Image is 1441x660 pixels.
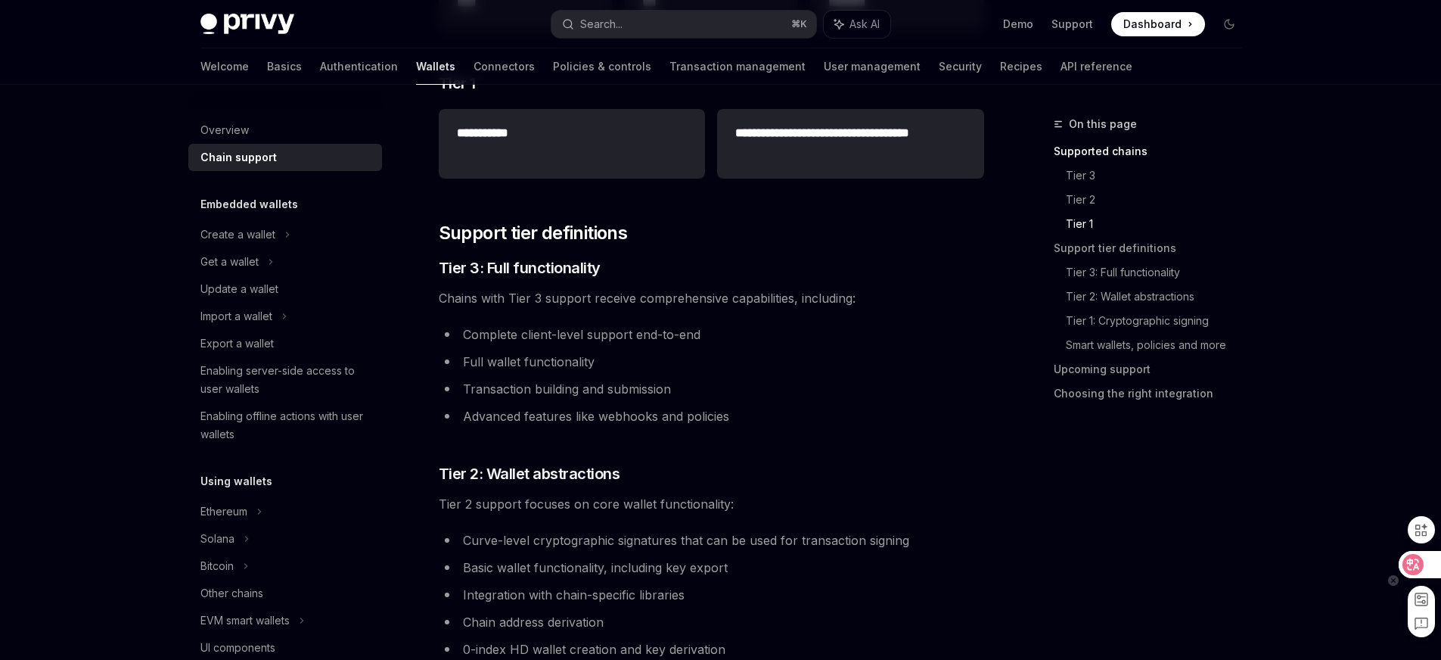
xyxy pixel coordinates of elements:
li: Transaction building and submission [439,378,984,400]
a: Transaction management [669,48,806,85]
img: dark logo [200,14,294,35]
li: Advanced features like webhooks and policies [439,406,984,427]
button: Toggle dark mode [1217,12,1241,36]
li: Full wallet functionality [439,351,984,372]
li: Curve-level cryptographic signatures that can be used for transaction signing [439,530,984,551]
div: Import a wallet [200,307,272,325]
button: Search...⌘K [551,11,816,38]
div: Other chains [200,584,263,602]
a: Wallets [416,48,455,85]
div: Export a wallet [200,335,274,353]
span: Tier 2 support focuses on core wallet functionality: [439,493,984,515]
button: Ask AI [824,11,890,38]
a: Tier 1 [1066,212,1253,236]
a: Tier 3: Full functionality [1066,260,1253,285]
a: Tier 3 [1066,163,1253,188]
a: Chain support [188,144,382,171]
a: Enabling offline actions with user wallets [188,403,382,448]
a: Overview [188,117,382,144]
a: Choosing the right integration [1054,381,1253,406]
li: Complete client-level support end-to-end [439,324,984,345]
div: Get a wallet [200,253,259,271]
span: Support tier definitions [439,221,628,245]
span: Tier 3: Full functionality [439,257,601,279]
a: Basics [267,48,302,85]
div: Solana [200,530,234,548]
a: Tier 1: Cryptographic signing [1066,309,1253,333]
a: Tier 2: Wallet abstractions [1066,285,1253,309]
a: Support [1051,17,1093,32]
h5: Using wallets [200,472,272,490]
a: Export a wallet [188,330,382,357]
a: Connectors [474,48,535,85]
a: Other chains [188,580,382,607]
div: EVM smart wallets [200,612,290,630]
li: Basic wallet functionality, including key export [439,557,984,578]
a: Welcome [200,48,249,85]
span: ⌘ K [791,18,807,30]
a: Supported chains [1054,139,1253,163]
li: Chain address derivation [439,612,984,633]
a: Update a wallet [188,276,382,303]
a: Authentication [320,48,398,85]
a: Policies & controls [553,48,651,85]
h5: Embedded wallets [200,195,298,213]
a: Tier 2 [1066,188,1253,212]
a: Dashboard [1111,12,1205,36]
div: Bitcoin [200,557,234,575]
a: Smart wallets, policies and more [1066,333,1253,357]
div: Update a wallet [200,280,278,298]
div: Chain support [200,148,277,167]
div: Enabling server-side access to user wallets [200,362,373,398]
div: Search... [580,15,623,33]
a: Security [939,48,982,85]
a: Upcoming support [1054,357,1253,381]
div: UI components [200,639,275,657]
a: API reference [1061,48,1132,85]
span: Ask AI [849,17,880,32]
span: On this page [1069,115,1137,133]
span: Dashboard [1123,17,1182,32]
div: Create a wallet [200,226,275,244]
div: Enabling offline actions with user wallets [200,407,373,444]
span: Chains with Tier 3 support receive comprehensive capabilities, including: [439,288,984,309]
div: Ethereum [200,503,247,521]
a: User management [824,48,921,85]
li: 0-index HD wallet creation and key derivation [439,639,984,660]
a: Recipes [1000,48,1042,85]
li: Integration with chain-specific libraries [439,584,984,606]
a: Enabling server-side access to user wallets [188,357,382,403]
div: Overview [200,121,249,139]
a: Demo [1003,17,1033,32]
a: Support tier definitions [1054,236,1253,260]
span: Tier 2: Wallet abstractions [439,463,620,484]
